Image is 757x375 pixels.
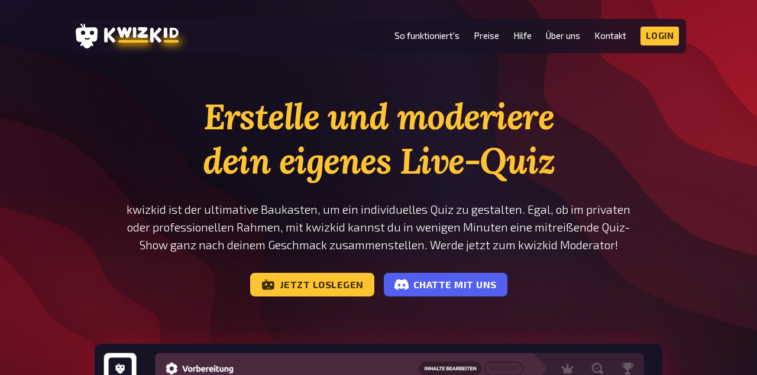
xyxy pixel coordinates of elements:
[394,31,460,41] a: So funktioniert's
[640,27,680,45] a: Login
[384,273,507,296] a: Chatte mit uns
[95,201,662,254] p: kwizkid ist der ultimative Baukasten, um ein individuelles Quiz zu gestalten. Egal, ob im private...
[95,94,662,183] h1: Erstelle und moderiere dein eigenes Live-Quiz
[474,31,499,41] a: Preise
[546,31,580,41] a: Über uns
[513,31,532,41] a: Hilfe
[594,31,626,41] a: Kontakt
[250,273,374,296] a: Jetzt loslegen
